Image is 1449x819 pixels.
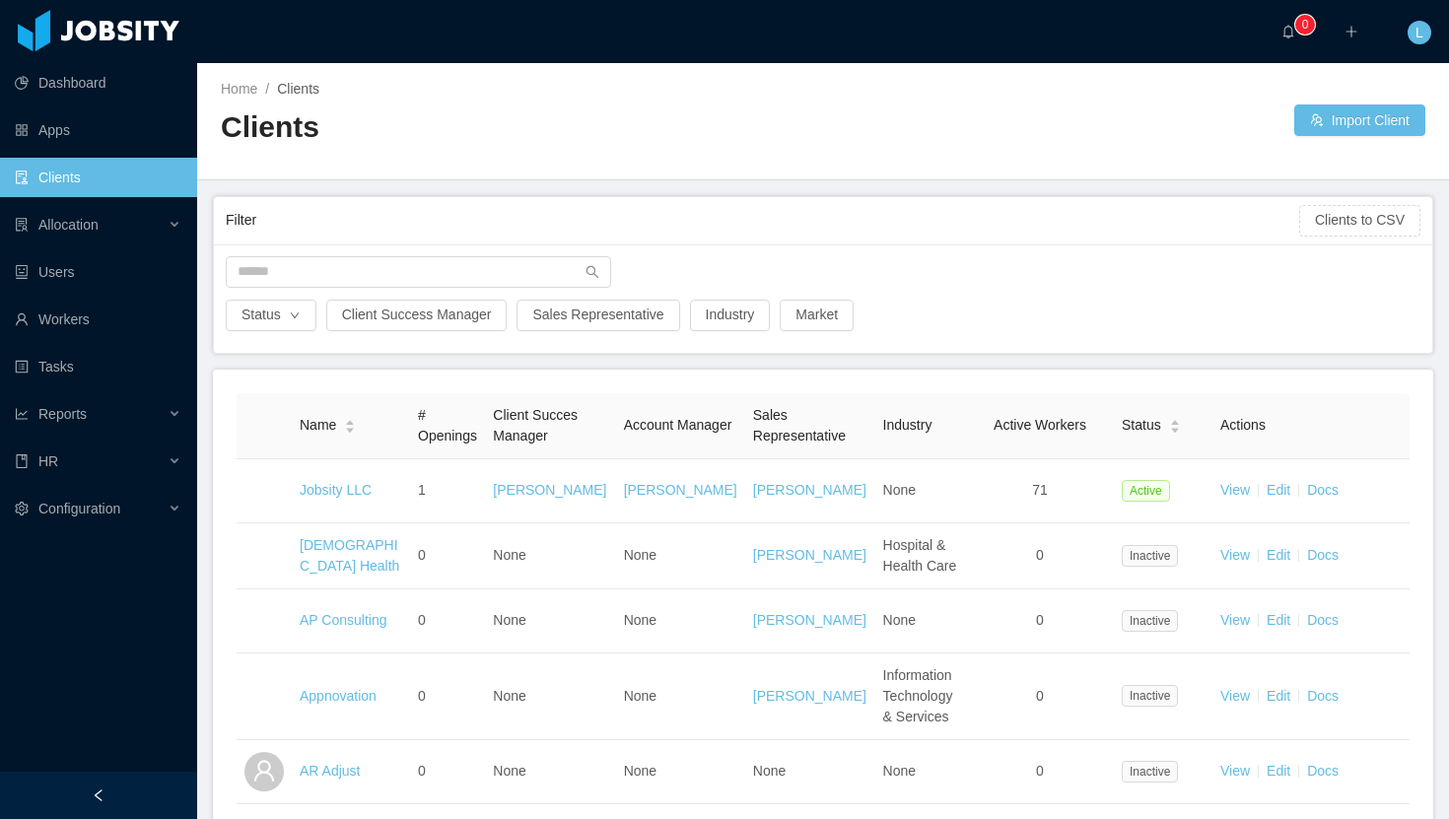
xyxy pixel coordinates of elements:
[994,417,1086,433] span: Active Workers
[38,453,58,469] span: HR
[1294,104,1425,136] button: icon: usergroup-addImport Client
[345,425,356,431] i: icon: caret-down
[966,653,1114,740] td: 0
[345,418,356,424] i: icon: caret-up
[244,471,284,511] img: dc41d540-fa30-11e7-b498-73b80f01daf1_657caab8ac997-400w.png
[1267,612,1290,628] a: Edit
[300,537,399,574] a: [DEMOGRAPHIC_DATA] Health
[493,482,606,498] a: [PERSON_NAME]
[1169,418,1180,424] i: icon: caret-up
[326,300,508,331] button: Client Success Manager
[15,454,29,468] i: icon: book
[265,81,269,97] span: /
[1295,15,1315,34] sup: 0
[1281,25,1295,38] i: icon: bell
[753,763,786,779] span: None
[1307,763,1339,779] a: Docs
[624,417,732,433] span: Account Manager
[1220,547,1250,563] a: View
[493,547,525,563] span: None
[221,107,823,148] h2: Clients
[1307,688,1339,704] a: Docs
[15,110,181,150] a: icon: appstoreApps
[624,688,656,704] span: None
[15,300,181,339] a: icon: userWorkers
[517,300,679,331] button: Sales Representative
[300,688,377,704] a: Appnovation
[344,417,356,431] div: Sort
[15,252,181,292] a: icon: robotUsers
[966,740,1114,804] td: 0
[244,536,284,576] img: 6a8e90c0-fa44-11e7-aaa7-9da49113f530_5a5d50e77f870-400w.png
[883,763,916,779] span: None
[624,763,656,779] span: None
[252,759,276,783] i: icon: user
[418,407,477,444] span: # Openings
[1220,417,1266,433] span: Actions
[753,482,866,498] a: [PERSON_NAME]
[883,417,932,433] span: Industry
[690,300,771,331] button: Industry
[753,407,846,444] span: Sales Representative
[277,81,319,97] span: Clients
[300,415,336,436] span: Name
[1267,688,1290,704] a: Edit
[418,482,426,498] span: 1
[38,217,99,233] span: Allocation
[966,459,1114,523] td: 71
[1220,688,1250,704] a: View
[1122,610,1178,632] span: Inactive
[1415,21,1423,44] span: L
[15,63,181,102] a: icon: pie-chartDashboard
[15,158,181,197] a: icon: auditClients
[300,482,372,498] a: Jobsity LLC
[244,676,284,716] img: 6a96eda0-fa44-11e7-9f69-c143066b1c39_5a5d5161a4f93-400w.png
[226,300,316,331] button: Statusicon: down
[883,537,957,574] span: Hospital & Health Care
[780,300,854,331] button: Market
[1220,763,1250,779] a: View
[244,601,284,641] img: 6a95fc60-fa44-11e7-a61b-55864beb7c96_5a5d513336692-400w.png
[38,501,120,516] span: Configuration
[410,740,485,804] td: 0
[1220,482,1250,498] a: View
[1267,763,1290,779] a: Edit
[1345,25,1358,38] i: icon: plus
[15,407,29,421] i: icon: line-chart
[15,347,181,386] a: icon: profileTasks
[410,653,485,740] td: 0
[1307,547,1339,563] a: Docs
[1122,761,1178,783] span: Inactive
[493,612,525,628] span: None
[410,589,485,653] td: 0
[1122,545,1178,567] span: Inactive
[624,612,656,628] span: None
[221,81,257,97] a: Home
[493,688,525,704] span: None
[1122,480,1170,502] span: Active
[883,667,953,724] span: Information Technology & Services
[753,612,866,628] a: [PERSON_NAME]
[1169,417,1181,431] div: Sort
[966,589,1114,653] td: 0
[966,523,1114,589] td: 0
[493,763,525,779] span: None
[1267,547,1290,563] a: Edit
[586,265,599,279] i: icon: search
[300,763,360,779] a: AR Adjust
[883,482,916,498] span: None
[493,407,578,444] span: Client Succes Manager
[1267,482,1290,498] a: Edit
[38,406,87,422] span: Reports
[1299,205,1420,237] button: Clients to CSV
[226,202,1299,239] div: Filter
[883,612,916,628] span: None
[624,482,737,498] a: [PERSON_NAME]
[1307,612,1339,628] a: Docs
[753,547,866,563] a: [PERSON_NAME]
[1169,425,1180,431] i: icon: caret-down
[624,547,656,563] span: None
[1122,415,1161,436] span: Status
[1220,612,1250,628] a: View
[15,502,29,515] i: icon: setting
